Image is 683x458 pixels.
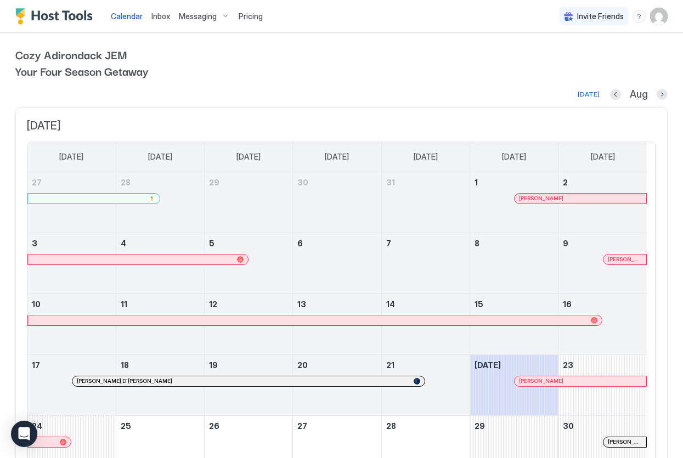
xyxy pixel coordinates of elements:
a: August 20, 2025 [293,355,381,375]
div: [DATE] [578,89,600,99]
td: August 10, 2025 [27,293,116,354]
span: 17 [32,360,40,370]
td: July 29, 2025 [205,172,293,233]
a: July 27, 2025 [27,172,116,193]
button: Previous month [610,89,621,100]
a: August 1, 2025 [470,172,558,193]
span: [PERSON_NAME] [608,256,642,263]
span: 11 [121,299,127,309]
span: 18 [121,360,129,370]
a: Inbox [151,10,170,22]
a: August 10, 2025 [27,294,116,314]
span: Messaging [179,12,217,21]
span: [DATE] [148,152,172,162]
span: [PERSON_NAME] [608,438,642,445]
span: 28 [121,178,131,187]
a: August 27, 2025 [293,416,381,436]
div: menu [633,10,646,23]
a: August 14, 2025 [382,294,470,314]
span: [PERSON_NAME] D'[PERSON_NAME] [77,377,172,385]
a: August 25, 2025 [116,416,204,436]
a: August 3, 2025 [27,233,116,253]
div: Open Intercom Messenger [11,421,37,447]
span: 23 [563,360,573,370]
td: August 6, 2025 [293,233,381,293]
td: July 28, 2025 [116,172,204,233]
span: 29 [209,178,219,187]
a: August 9, 2025 [558,233,647,253]
a: August 12, 2025 [205,294,292,314]
span: [DATE] [27,119,656,133]
span: 30 [563,421,574,431]
span: 6 [297,239,303,248]
span: 3 [32,239,37,248]
span: Invite Friends [577,12,624,21]
span: [DATE] [236,152,261,162]
span: 9 [563,239,568,248]
a: Calendar [111,10,143,22]
span: 31 [386,178,395,187]
span: 13 [297,299,306,309]
span: [PERSON_NAME] [519,377,563,385]
td: August 4, 2025 [116,233,204,293]
a: August 2, 2025 [558,172,647,193]
td: August 14, 2025 [381,293,470,354]
span: 12 [209,299,217,309]
span: [DATE] [59,152,83,162]
a: August 26, 2025 [205,416,292,436]
a: August 23, 2025 [558,355,647,375]
td: August 15, 2025 [470,293,558,354]
div: Host Tools Logo [15,8,98,25]
td: August 2, 2025 [558,172,647,233]
span: Pricing [239,12,263,21]
a: Monday [137,142,183,172]
a: July 31, 2025 [382,172,470,193]
a: Thursday [403,142,449,172]
a: July 30, 2025 [293,172,381,193]
a: August 17, 2025 [27,355,116,375]
a: Sunday [48,142,94,172]
span: 1 [475,178,478,187]
td: July 30, 2025 [293,172,381,233]
span: 5 [209,239,215,248]
span: 19 [209,360,218,370]
td: July 31, 2025 [381,172,470,233]
a: August 21, 2025 [382,355,470,375]
a: August 18, 2025 [116,355,204,375]
td: July 27, 2025 [27,172,116,233]
a: Wednesday [314,142,360,172]
td: August 8, 2025 [470,233,558,293]
span: [DATE] [414,152,438,162]
a: August 4, 2025 [116,233,204,253]
td: August 18, 2025 [116,354,204,415]
span: Calendar [111,12,143,21]
span: 16 [563,299,572,309]
span: 20 [297,360,308,370]
span: 21 [386,360,394,370]
span: 10 [32,299,41,309]
span: 27 [297,421,307,431]
div: [PERSON_NAME] [519,195,642,202]
span: [DATE] [591,152,615,162]
a: August 30, 2025 [558,416,647,436]
span: 28 [386,421,396,431]
span: 14 [386,299,395,309]
span: 30 [297,178,308,187]
span: 26 [209,421,219,431]
a: August 8, 2025 [470,233,558,253]
span: Inbox [151,12,170,21]
td: August 21, 2025 [381,354,470,415]
a: Tuesday [225,142,272,172]
span: [DATE] [325,152,349,162]
a: July 29, 2025 [205,172,292,193]
td: August 7, 2025 [381,233,470,293]
span: 7 [386,239,391,248]
button: Next month [657,89,668,100]
a: August 16, 2025 [558,294,647,314]
span: 8 [475,239,479,248]
td: August 5, 2025 [205,233,293,293]
span: 25 [121,421,131,431]
span: 2 [563,178,568,187]
td: August 19, 2025 [205,354,293,415]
